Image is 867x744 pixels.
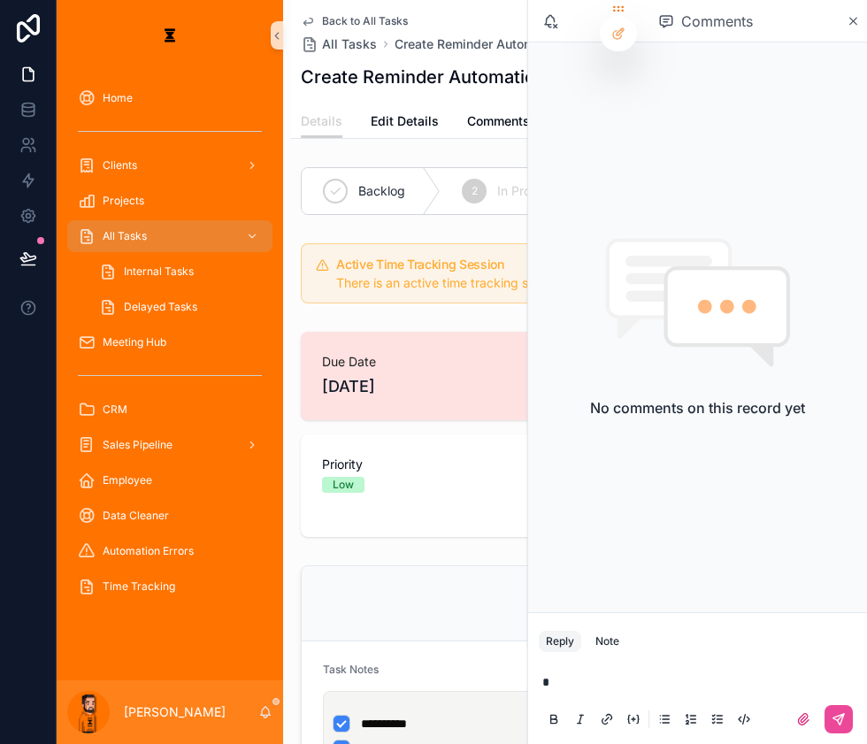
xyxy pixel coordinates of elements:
a: Comments [467,105,530,141]
span: Edit Details [371,112,439,130]
span: [DATE] [322,374,550,399]
a: Edit Details [371,105,439,141]
span: Task Notes [323,663,379,676]
span: Projects [103,194,144,208]
span: Employee [103,473,152,487]
a: Sales Pipeline [67,429,272,461]
a: Details [301,105,342,139]
span: Meeting Hub [103,335,166,349]
a: Meeting Hub [67,326,272,358]
h2: No comments on this record yet [590,397,805,418]
p: [PERSON_NAME] [124,703,226,721]
span: Comments [467,112,530,130]
span: 2 [472,184,478,198]
button: Reply [539,631,581,652]
a: Projects [67,185,272,217]
span: Sales Pipeline [103,438,173,452]
span: Home [103,91,133,105]
div: Note [595,634,619,648]
span: Details [301,112,342,130]
span: All Tasks [322,35,377,53]
div: Low [333,477,354,493]
a: All Tasks [301,35,377,53]
h1: Create Reminder Automation [301,65,546,89]
span: Due Date [322,353,550,371]
span: CRM [103,403,127,417]
span: Priority [322,456,550,473]
a: Employee [67,464,272,496]
a: All Tasks [67,220,272,252]
a: Automation Errors [67,535,272,567]
button: Note [588,631,626,652]
img: App logo [156,21,184,50]
span: There is an active time tracking session for this ticket. [336,275,648,290]
span: In Process [497,182,557,200]
span: Delayed Tasks [124,300,197,314]
a: Home [67,82,272,114]
span: Data Cleaner [103,509,169,523]
h5: Active Time Tracking Session [336,258,841,271]
span: All Tasks [103,229,147,243]
div: There is an active time tracking session for this ticket. [336,274,841,292]
span: Comments [681,11,753,32]
span: Clients [103,158,137,173]
a: Internal Tasks [88,256,272,288]
span: Backlog [358,182,405,200]
a: Delayed Tasks [88,291,272,323]
span: Back to All Tasks [322,14,408,28]
a: Data Cleaner [67,500,272,532]
a: Create Reminder Automation [395,35,564,53]
a: Clients [67,150,272,181]
span: Automation Errors [103,544,194,558]
div: scrollable content [57,71,283,623]
a: CRM [67,394,272,426]
span: Internal Tasks [124,265,194,279]
a: Back to All Tasks [301,14,408,28]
